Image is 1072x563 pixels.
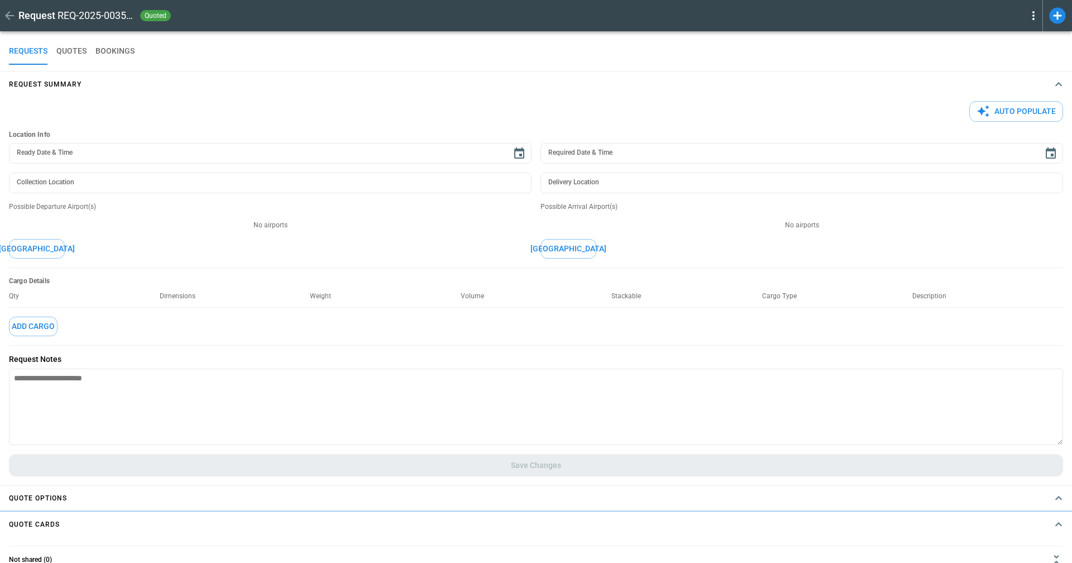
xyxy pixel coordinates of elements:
p: No airports [540,221,1063,230]
button: Choose date [1040,142,1062,165]
p: No airports [9,221,532,230]
p: Possible Arrival Airport(s) [540,202,1063,212]
h6: Location Info [9,131,1063,139]
h2: REQ-2025-003585 [58,9,136,22]
p: Request Notes [9,355,1063,364]
h1: Request [18,9,55,22]
h6: Cargo Details [9,277,1063,285]
p: Volume [461,292,493,300]
button: [GEOGRAPHIC_DATA] [9,239,65,259]
button: Add Cargo [9,317,58,336]
button: BOOKINGS [95,38,135,65]
h4: Quote cards [9,522,60,527]
p: Dimensions [160,292,204,300]
button: QUOTES [56,38,87,65]
button: Auto Populate [969,101,1063,122]
span: quoted [142,12,169,20]
p: Weight [310,292,340,300]
button: [GEOGRAPHIC_DATA] [540,239,596,259]
p: Cargo Type [762,292,806,300]
h4: Request Summary [9,82,82,87]
button: REQUESTS [9,38,47,65]
p: Possible Departure Airport(s) [9,202,532,212]
p: Stackable [611,292,650,300]
p: Qty [9,292,28,300]
button: Choose date [508,142,530,165]
p: Description [912,292,955,300]
h4: Quote Options [9,496,67,501]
